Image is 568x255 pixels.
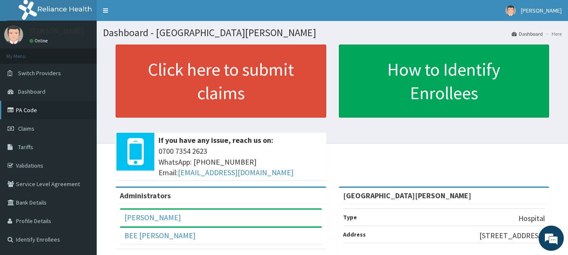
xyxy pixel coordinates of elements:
[159,146,322,178] span: 0700 7354 2623 WhatsApp: [PHONE_NUMBER] Email:
[44,47,141,58] div: Chat with us now
[343,213,357,221] b: Type
[479,230,545,241] p: [STREET_ADDRESS]
[18,88,45,95] span: Dashboard
[120,191,171,200] b: Administrators
[124,231,195,240] a: BEE [PERSON_NAME]
[103,27,562,38] h1: Dashboard - [GEOGRAPHIC_DATA][PERSON_NAME]
[138,4,158,24] div: Minimize live chat window
[16,42,34,63] img: d_794563401_company_1708531726252_794563401
[49,75,116,160] span: We're online!
[4,25,23,44] img: User Image
[18,69,61,77] span: Switch Providers
[4,168,160,197] textarea: Type your message and hit 'Enter'
[343,231,366,238] b: Address
[18,125,34,132] span: Claims
[178,168,293,177] a: [EMAIL_ADDRESS][DOMAIN_NAME]
[116,45,326,118] a: Click here to submit claims
[505,5,516,16] img: User Image
[512,30,543,37] a: Dashboard
[18,143,33,151] span: Tariffs
[159,135,273,145] b: If you have any issue, reach us on:
[124,213,181,222] a: [PERSON_NAME]
[521,7,562,14] span: [PERSON_NAME]
[339,45,550,118] a: How to Identify Enrollees
[544,30,562,37] li: Here
[518,213,545,224] p: Hospital
[343,191,471,200] strong: [GEOGRAPHIC_DATA][PERSON_NAME]
[29,27,85,35] p: [PERSON_NAME]
[29,38,50,44] a: Online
